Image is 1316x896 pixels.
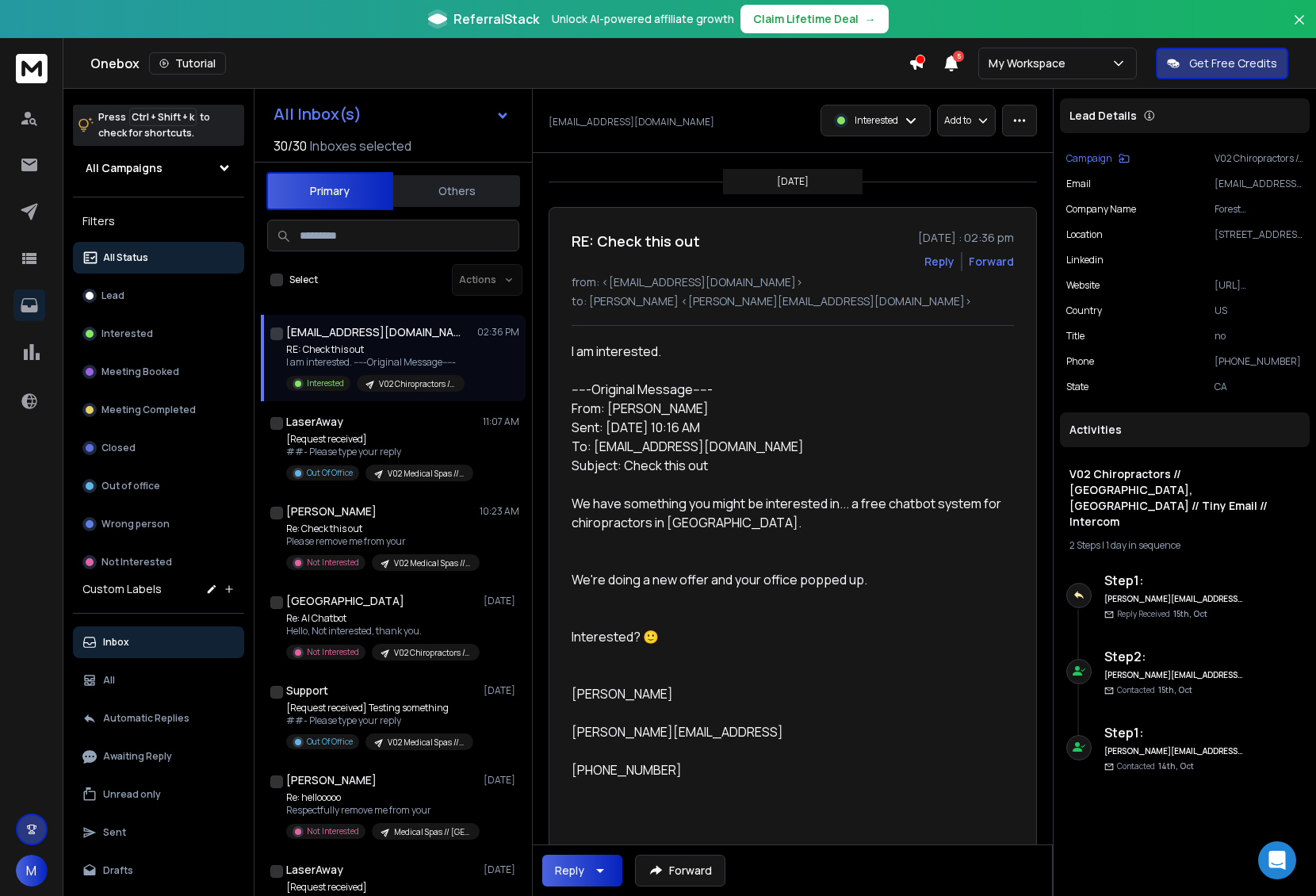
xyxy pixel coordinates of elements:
[549,116,714,128] p: [EMAIL_ADDRESS][DOMAIN_NAME]
[1156,48,1288,79] button: Get Free Credits
[1066,152,1130,165] button: Campaign
[388,468,464,480] p: V02 Medical Spas // [GEOGRAPHIC_DATA], [GEOGRAPHIC_DATA] // Tiny Email // Intercom
[572,274,1014,290] p: from: <[EMAIL_ADDRESS][DOMAIN_NAME]>
[924,254,954,270] button: Reply
[777,175,809,188] p: [DATE]
[307,377,344,389] p: Interested
[572,230,700,252] h1: RE: Check this out
[103,712,189,725] p: Automatic Replies
[103,674,115,687] p: All
[1215,178,1303,190] p: [EMAIL_ADDRESS][DOMAIN_NAME]
[73,394,244,426] button: Meeting Completed
[101,518,170,530] p: Wrong person
[542,855,622,886] button: Reply
[1060,412,1310,447] div: Activities
[394,647,470,659] p: V02 Chiropractors // [GEOGRAPHIC_DATA], [GEOGRAPHIC_DATA] // Tiny Email // Intercom
[552,11,734,27] p: Unlock AI-powered affiliate growth
[274,106,362,122] h1: All Inbox(s)
[73,432,244,464] button: Closed
[16,855,48,886] button: M
[635,855,725,886] button: Forward
[1215,355,1303,368] p: [PHONE_NUMBER]
[1258,841,1296,879] div: Open Intercom Messenger
[1173,608,1207,619] span: 15th, Oct
[286,881,473,894] p: [Request received]
[101,556,172,569] p: Not Interested
[484,774,519,787] p: [DATE]
[1069,466,1300,530] h1: V02 Chiropractors // [GEOGRAPHIC_DATA], [GEOGRAPHIC_DATA] // Tiny Email // Intercom
[101,404,196,416] p: Meeting Completed
[379,378,455,390] p: V02 Chiropractors // [GEOGRAPHIC_DATA], [GEOGRAPHIC_DATA] // Tiny Email // Intercom
[989,56,1072,71] p: My Workspace
[1215,203,1303,216] p: Forest [GEOGRAPHIC_DATA] [MEDICAL_DATA] Centers | [GEOGRAPHIC_DATA][PERSON_NAME], [GEOGRAPHIC_DATA]
[73,779,244,810] button: Unread only
[286,625,476,638] p: Hello, Not interested, thank you.
[129,108,197,126] span: Ctrl + Shift + k
[307,646,359,658] p: Not Interested
[572,293,1014,309] p: to: [PERSON_NAME] <[PERSON_NAME][EMAIL_ADDRESS][DOMAIN_NAME]>
[286,862,343,878] h1: LaserAway
[555,863,584,879] div: Reply
[73,703,244,734] button: Automatic Replies
[307,736,353,748] p: Out Of Office
[1104,593,1243,605] h6: [PERSON_NAME][EMAIL_ADDRESS][DOMAIN_NAME]
[394,557,470,569] p: V02 Medical Spas // Sammamish, [GEOGRAPHIC_DATA] // Tiny Email // Intercom
[286,683,328,699] h1: Support
[286,446,473,458] p: ##- Please type your reply
[73,546,244,578] button: Not Interested
[1117,760,1194,772] p: Contacted
[1158,684,1192,695] span: 15th, Oct
[101,289,124,302] p: Lead
[73,741,244,772] button: Awaiting Reply
[1215,152,1303,165] p: V02 Chiropractors // [GEOGRAPHIC_DATA], [GEOGRAPHIC_DATA] // Tiny Email // Intercom
[286,714,473,727] p: ##- Please type your reply
[1104,669,1243,681] h6: [PERSON_NAME][EMAIL_ADDRESS][DOMAIN_NAME]
[1066,304,1102,317] p: Country
[1066,330,1085,343] p: title
[484,684,519,697] p: [DATE]
[286,702,473,714] p: [Request received] Testing something
[1104,723,1243,742] h6: Step 1 :
[103,251,148,264] p: All Status
[286,804,476,817] p: Respectfully remove me from your
[286,343,465,356] p: RE: Check this out
[1066,381,1088,393] p: State
[286,414,343,430] h1: LaserAway
[1066,279,1100,292] p: website
[286,504,377,519] h1: [PERSON_NAME]
[73,318,244,350] button: Interested
[393,174,520,209] button: Others
[261,98,522,130] button: All Inbox(s)
[103,826,126,839] p: Sent
[1215,330,1303,343] p: no
[1215,381,1303,393] p: CA
[953,51,964,62] span: 5
[1117,608,1207,620] p: Reply Received
[1066,152,1112,165] p: Campaign
[86,160,163,176] h1: All Campaigns
[484,595,519,607] p: [DATE]
[1104,571,1243,590] h6: Step 1 :
[82,581,162,597] h3: Custom Labels
[855,114,898,127] p: Interested
[286,791,476,804] p: Re: hellooooo
[1066,178,1091,190] p: Email
[1069,538,1100,552] span: 2 Steps
[1117,684,1192,696] p: Contacted
[1289,10,1310,48] button: Close banner
[1069,108,1137,124] p: Lead Details
[1189,56,1277,71] p: Get Free Credits
[73,280,244,312] button: Lead
[484,863,519,876] p: [DATE]
[1069,539,1300,552] div: |
[73,152,244,184] button: All Campaigns
[101,327,153,340] p: Interested
[480,505,519,518] p: 10:23 AM
[1066,203,1136,216] p: Company Name
[286,523,476,535] p: Re: Check this out
[1066,228,1103,241] p: location
[918,230,1014,246] p: [DATE] : 02:36 pm
[73,356,244,388] button: Meeting Booked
